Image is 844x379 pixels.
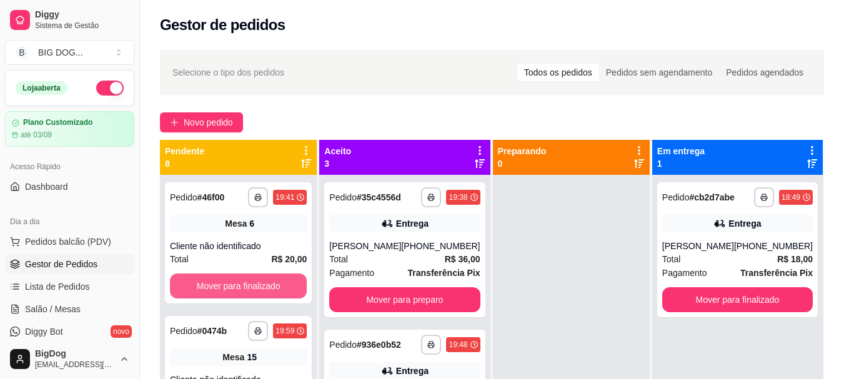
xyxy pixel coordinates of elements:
p: Pendente [165,145,204,157]
strong: # 35c4556d [357,192,401,202]
span: Mesa [225,217,247,230]
span: Diggy Bot [25,325,63,338]
a: Plano Customizadoaté 03/09 [5,111,134,147]
h2: Gestor de pedidos [160,15,285,35]
a: DiggySistema de Gestão [5,5,134,35]
span: Total [329,252,348,266]
div: Cliente não identificado [170,240,307,252]
span: Lista de Pedidos [25,280,90,293]
button: Mover para finalizado [170,273,307,298]
p: Preparando [498,145,547,157]
button: Alterar Status [96,81,124,96]
strong: Transferência Pix [408,268,480,278]
a: Lista de Pedidos [5,277,134,297]
div: 19:59 [276,326,294,336]
article: até 03/09 [21,130,52,140]
span: Sistema de Gestão [35,21,129,31]
div: [PERSON_NAME] [329,240,401,252]
strong: Transferência Pix [740,268,813,278]
strong: # 46f00 [197,192,225,202]
strong: # 0474b [197,326,227,336]
strong: # cb2d7abe [689,192,734,202]
div: Todos os pedidos [517,64,599,81]
div: 19:41 [276,192,294,202]
div: [PHONE_NUMBER] [734,240,813,252]
span: plus [170,118,179,127]
div: 19:48 [449,340,467,350]
strong: R$ 20,00 [272,254,307,264]
div: 15 [247,351,257,363]
span: Novo pedido [184,116,233,129]
article: Plano Customizado [23,118,92,127]
a: Dashboard [5,177,134,197]
span: Salão / Mesas [25,303,81,315]
div: Loja aberta [16,81,67,95]
div: Entrega [728,217,761,230]
div: [PERSON_NAME] [662,240,734,252]
span: Diggy [35,9,129,21]
span: Selecione o tipo dos pedidos [172,66,284,79]
span: [EMAIL_ADDRESS][DOMAIN_NAME] [35,360,114,370]
div: BIG DOG ... [38,46,83,59]
button: Mover para preparo [329,287,480,312]
span: Pedido [329,340,357,350]
span: Total [170,252,189,266]
div: 19:38 [449,192,467,202]
span: BigDog [35,348,114,360]
span: Mesa [222,351,244,363]
div: Dia a dia [5,212,134,232]
div: Pedidos sem agendamento [599,64,719,81]
button: Mover para finalizado [662,287,813,312]
span: Pedido [662,192,690,202]
div: Entrega [396,365,429,377]
a: Gestor de Pedidos [5,254,134,274]
a: Diggy Botnovo [5,322,134,342]
span: Pedido [170,326,197,336]
div: Acesso Rápido [5,157,134,177]
span: Pedido [170,192,197,202]
p: 8 [165,157,204,170]
p: 1 [657,157,705,170]
p: Em entrega [657,145,705,157]
button: Select a team [5,40,134,65]
span: Total [662,252,681,266]
p: 3 [324,157,351,170]
p: Aceito [324,145,351,157]
div: 6 [249,217,254,230]
div: [PHONE_NUMBER] [401,240,480,252]
span: Gestor de Pedidos [25,258,97,270]
div: Pedidos agendados [719,64,810,81]
strong: R$ 18,00 [777,254,813,264]
div: Entrega [396,217,429,230]
strong: # 936e0b52 [357,340,401,350]
span: Dashboard [25,180,68,193]
div: 18:49 [782,192,800,202]
span: Pedido [329,192,357,202]
p: 0 [498,157,547,170]
a: Salão / Mesas [5,299,134,319]
span: Pagamento [662,266,707,280]
button: Pedidos balcão (PDV) [5,232,134,252]
strong: R$ 36,00 [445,254,480,264]
span: B [16,46,28,59]
span: Pagamento [329,266,374,280]
button: BigDog[EMAIL_ADDRESS][DOMAIN_NAME] [5,344,134,374]
span: Pedidos balcão (PDV) [25,235,111,248]
button: Novo pedido [160,112,243,132]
